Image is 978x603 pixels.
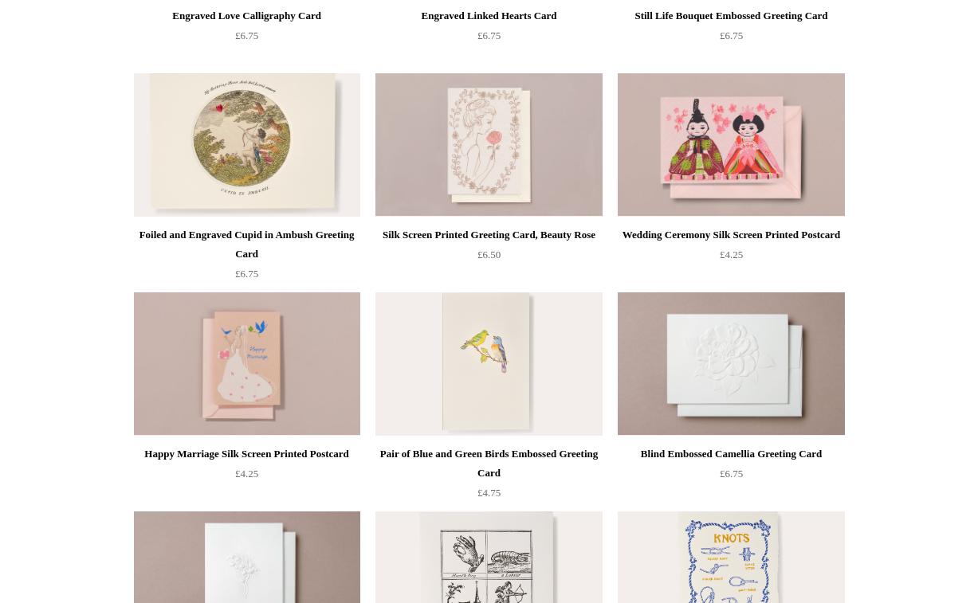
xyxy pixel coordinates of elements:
[379,6,598,25] div: Engraved Linked Hearts Card
[134,225,360,291] a: Foiled and Engraved Cupid in Ambush Greeting Card £6.75
[235,29,258,41] span: £6.75
[618,73,844,217] a: Wedding Ceremony Silk Screen Printed Postcard Wedding Ceremony Silk Screen Printed Postcard
[375,225,602,291] a: Silk Screen Printed Greeting Card, Beauty Rose £6.50
[618,73,844,217] img: Wedding Ceremony Silk Screen Printed Postcard
[134,73,360,217] a: Foiled and Engraved Cupid in Ambush Greeting Card Foiled and Engraved Cupid in Ambush Greeting Card
[235,268,258,280] span: £6.75
[375,73,602,217] img: Silk Screen Printed Greeting Card, Beauty Rose
[618,6,844,72] a: Still Life Bouquet Embossed Greeting Card £6.75
[720,249,743,260] span: £4.25
[134,444,360,510] a: Happy Marriage Silk Screen Printed Postcard £4.25
[477,249,501,260] span: £6.50
[138,6,356,25] div: Engraved Love Calligraphy Card
[375,292,602,436] img: Pair of Blue and Green Birds Embossed Greeting Card
[618,225,844,291] a: Wedding Ceremony Silk Screen Printed Postcard £4.25
[138,225,356,264] div: Foiled and Engraved Cupid in Ambush Greeting Card
[375,444,602,510] a: Pair of Blue and Green Birds Embossed Greeting Card £4.75
[622,6,840,25] div: Still Life Bouquet Embossed Greeting Card
[379,225,598,245] div: Silk Screen Printed Greeting Card, Beauty Rose
[379,444,598,483] div: Pair of Blue and Green Birds Embossed Greeting Card
[618,444,844,510] a: Blind Embossed Camellia Greeting Card £6.75
[720,468,743,480] span: £6.75
[138,444,356,464] div: Happy Marriage Silk Screen Printed Postcard
[477,487,501,499] span: £4.75
[375,6,602,72] a: Engraved Linked Hearts Card £6.75
[618,292,844,436] a: Blind Embossed Camellia Greeting Card Blind Embossed Camellia Greeting Card
[134,292,360,436] img: Happy Marriage Silk Screen Printed Postcard
[622,444,840,464] div: Blind Embossed Camellia Greeting Card
[134,73,360,217] img: Foiled and Engraved Cupid in Ambush Greeting Card
[235,468,258,480] span: £4.25
[134,6,360,72] a: Engraved Love Calligraphy Card £6.75
[375,292,602,436] a: Pair of Blue and Green Birds Embossed Greeting Card Pair of Blue and Green Birds Embossed Greetin...
[618,292,844,436] img: Blind Embossed Camellia Greeting Card
[622,225,840,245] div: Wedding Ceremony Silk Screen Printed Postcard
[375,73,602,217] a: Silk Screen Printed Greeting Card, Beauty Rose Silk Screen Printed Greeting Card, Beauty Rose
[134,292,360,436] a: Happy Marriage Silk Screen Printed Postcard Happy Marriage Silk Screen Printed Postcard
[477,29,501,41] span: £6.75
[720,29,743,41] span: £6.75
